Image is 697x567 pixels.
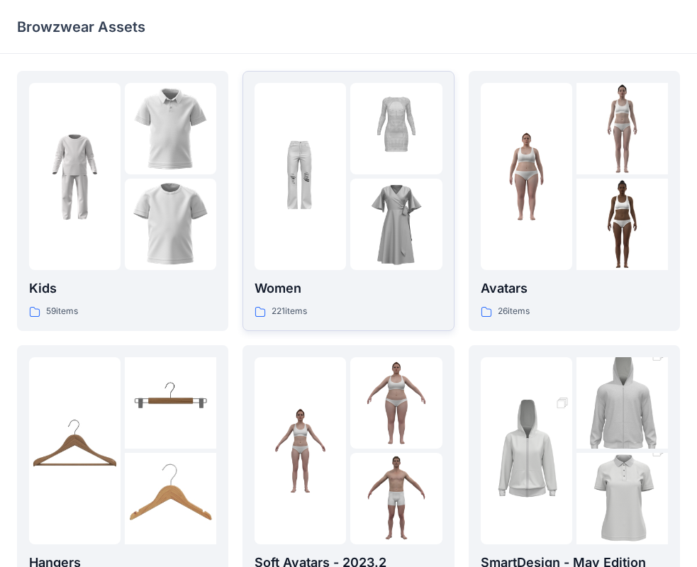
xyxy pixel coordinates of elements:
p: 221 items [272,304,307,319]
img: folder 1 [29,405,121,496]
img: folder 3 [350,453,442,544]
img: folder 3 [125,453,216,544]
img: folder 1 [29,131,121,223]
p: Kids [29,279,216,298]
p: Avatars [481,279,668,298]
img: folder 2 [576,335,668,472]
p: Women [255,279,442,298]
img: folder 3 [576,179,668,270]
img: folder 2 [576,83,668,174]
img: folder 2 [125,357,216,449]
img: folder 1 [255,131,346,223]
img: folder 2 [350,357,442,449]
img: folder 1 [255,405,346,496]
p: 26 items [498,304,530,319]
p: Browzwear Assets [17,17,145,37]
p: 59 items [46,304,78,319]
img: folder 3 [125,179,216,270]
a: folder 1folder 2folder 3Kids59items [17,71,228,331]
img: folder 2 [350,83,442,174]
img: folder 3 [350,179,442,270]
img: folder 1 [481,382,572,520]
a: folder 1folder 2folder 3Avatars26items [469,71,680,331]
img: folder 1 [481,131,572,223]
a: folder 1folder 2folder 3Women221items [242,71,454,331]
img: folder 2 [125,83,216,174]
